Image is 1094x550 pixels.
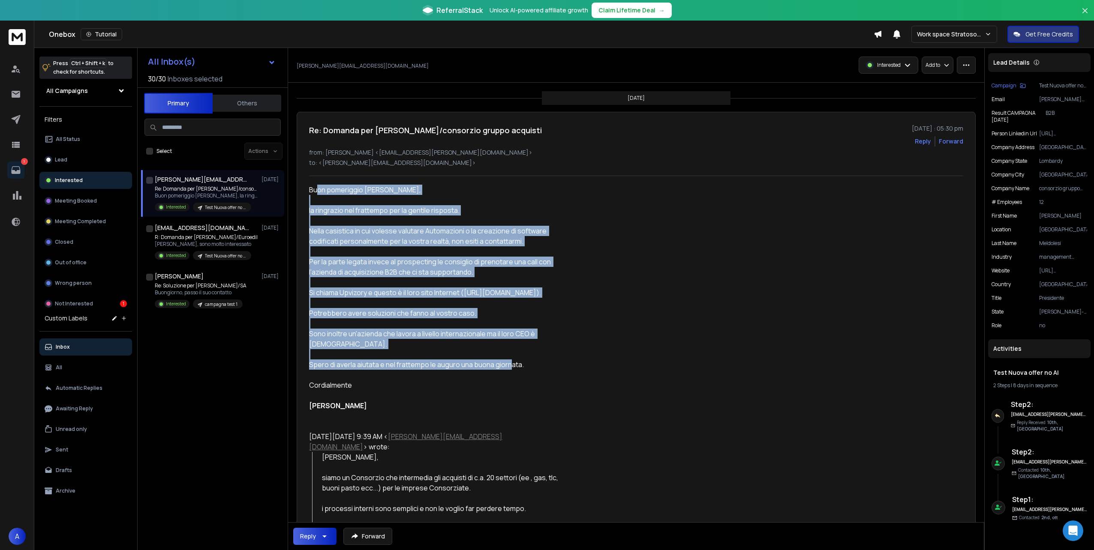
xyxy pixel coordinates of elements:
p: Archive [56,487,75,494]
button: Sent [39,441,132,458]
button: Claim Lifetime Deal→ [592,3,672,18]
p: Company Address [992,144,1034,151]
p: Test Nuova offer no AI [205,204,246,211]
p: R: Domanda per [PERSON_NAME]/Euroedil [155,234,258,241]
button: Forward [343,528,392,545]
button: Wrong person [39,275,132,292]
p: management consulting [1039,254,1087,260]
p: [URL][DOMAIN_NAME] [1039,130,1087,137]
p: Interested [166,252,186,259]
p: Test Nuova offer no AI [1039,82,1087,89]
p: Inbox [56,344,70,350]
p: Buon pomeriggio [PERSON_NAME], la ringrazio nel [155,192,258,199]
button: Interested [39,172,132,189]
p: State [992,308,1004,315]
p: Reply Received [1017,419,1094,432]
p: [DATE] [628,95,645,102]
button: Meeting Booked [39,192,132,209]
h6: [EMAIL_ADDRESS][PERSON_NAME][DOMAIN_NAME] [1012,506,1087,513]
p: [PERSON_NAME][EMAIL_ADDRESS][DOMAIN_NAME] [1039,96,1087,103]
p: Work space Stratosoftware [917,30,985,39]
p: [PERSON_NAME] [1039,212,1087,219]
p: Contacted [1019,514,1058,521]
div: Open Intercom Messenger [1063,520,1083,541]
p: Lombardy [1039,158,1087,164]
p: [GEOGRAPHIC_DATA] [1039,281,1087,288]
h6: Step 2 : [1012,447,1094,457]
div: Spero di averla aiutata e nel frattempo le auguro una buona giornata. [309,359,559,370]
button: Not Interested1 [39,295,132,312]
div: 1 [120,300,127,307]
button: All [39,359,132,376]
p: Unlock AI-powered affiliate growth [490,6,588,15]
span: 30 / 30 [148,74,166,84]
p: Email [992,96,1005,103]
span: 8 days in sequence [1013,382,1058,389]
div: Activities [988,339,1091,358]
div: Potrebbero avere soluzioni che fanno al vostro caso. [309,308,559,318]
p: title [992,295,1001,302]
p: Meldolesi [1039,240,1087,247]
p: [GEOGRAPHIC_DATA], [GEOGRAPHIC_DATA], 20126 [1039,144,1087,151]
div: | [993,382,1085,389]
p: All [56,364,62,371]
p: Wrong person [55,280,92,287]
p: Interested [166,204,186,210]
h1: All Inbox(s) [148,57,195,66]
p: [PERSON_NAME][EMAIL_ADDRESS][DOMAIN_NAME] [297,63,429,69]
h1: Re: Domanda per [PERSON_NAME]/consorzio gruppo acquisti [309,124,542,136]
p: Company State [992,158,1027,164]
p: Closed [55,239,73,245]
p: [PERSON_NAME], sono molto interessato [155,241,258,248]
p: Drafts [56,467,72,474]
p: consorzio gruppo acquisti [1039,185,1087,192]
p: to: <[PERSON_NAME][EMAIL_ADDRESS][DOMAIN_NAME]> [309,158,963,167]
div: [DATE][DATE] 9:39 AM < > wrote: [309,431,559,452]
button: All Campaigns [39,82,132,99]
p: Result CAMPAGNA [DATE] [992,110,1046,123]
p: Get Free Credits [1025,30,1073,39]
button: Lead [39,151,132,168]
p: [DATE] [261,273,281,280]
p: Country [992,281,1011,288]
div: Onebox [49,28,874,40]
p: campagna test 1 [205,301,237,308]
span: ReferralStack [436,5,483,15]
p: Out of office [55,259,87,266]
div: [PERSON_NAME], [322,452,560,462]
p: [DATE] [261,176,281,183]
button: All Status [39,131,132,148]
p: Lead Details [993,58,1030,67]
button: Campaign [992,82,1026,89]
span: 10th, [GEOGRAPHIC_DATA] [1017,419,1063,432]
h1: [PERSON_NAME][EMAIL_ADDRESS][DOMAIN_NAME] [155,175,249,184]
div: i processi interni sono semplici e non le voglio far perdere tempo. [322,503,560,514]
p: no [1039,322,1087,329]
span: 2nd, ott [1041,514,1058,520]
div: Si chiama Upvizory e questo è il loro sito Internet ([URL][DOMAIN_NAME]). [309,287,559,298]
p: B2B [1046,110,1087,123]
button: Archive [39,482,132,499]
p: Last Name [992,240,1016,247]
button: Reply [293,528,337,545]
button: Get Free Credits [1007,26,1079,43]
p: website [992,267,1010,274]
div: Cordialmente [309,380,559,390]
p: Not Interested [55,300,93,307]
p: Campaign [992,82,1016,89]
p: Add to [926,62,940,69]
h6: [EMAIL_ADDRESS][PERSON_NAME][DOMAIN_NAME] [1011,411,1086,418]
button: Drafts [39,462,132,479]
button: Others [213,94,281,113]
p: Meeting Booked [55,197,97,204]
h6: [EMAIL_ADDRESS][PERSON_NAME][DOMAIN_NAME] [1012,459,1087,465]
h6: Step 1 : [1012,494,1087,505]
button: Close banner [1079,5,1091,26]
button: Primary [144,93,213,114]
h1: Test Nuova offer no AI [993,368,1085,377]
p: Company City [992,171,1024,178]
button: Unread only [39,421,132,438]
p: industry [992,254,1012,260]
h3: Inboxes selected [168,74,222,84]
button: Inbox [39,338,132,356]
